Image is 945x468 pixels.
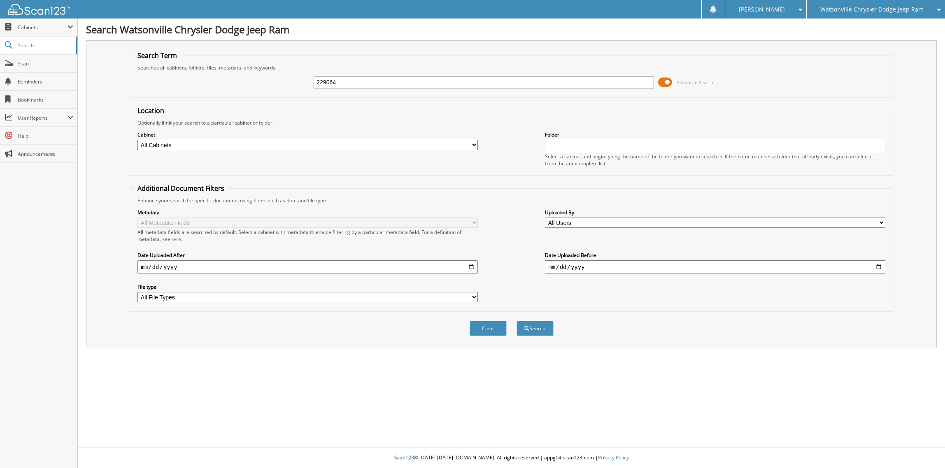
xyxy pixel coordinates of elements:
[8,4,70,15] img: scan123-logo-white.svg
[133,184,228,193] legend: Additional Document Filters
[18,151,73,158] span: Announcements
[133,106,168,115] legend: Location
[137,209,477,216] label: Metadata
[18,24,67,31] span: Cabinets
[677,79,713,86] span: Advanced Search
[86,23,937,36] h1: Search Watsonville Chrysler Dodge Jeep Ram
[598,454,629,461] a: Privacy Policy
[545,209,885,216] label: Uploaded By
[137,260,477,273] input: start
[545,153,885,167] div: Select a cabinet and begin typing the name of the folder you want to search in. If the name match...
[133,64,889,71] div: Searches all cabinets, folders, files, metadata, and keywords
[137,131,477,138] label: Cabinet
[545,131,885,138] label: Folder
[18,132,73,139] span: Help
[137,252,477,259] label: Date Uploaded After
[904,429,945,468] iframe: Chat Widget
[545,260,885,273] input: end
[18,78,73,85] span: Reminders
[545,252,885,259] label: Date Uploaded Before
[133,51,181,60] legend: Search Term
[820,7,924,12] span: Watsonville Chrysler Dodge Jeep Ram
[133,197,889,204] div: Enhance your search for specific documents using filters such as date and file type.
[517,321,554,336] button: Search
[18,96,73,103] span: Bookmarks
[133,119,889,126] div: Optionally limit your search to a particular cabinet or folder
[78,448,945,468] div: © [DATE]-[DATE] [DOMAIN_NAME]. All rights reserved | appg04-scan123-com |
[137,229,477,243] div: All metadata fields are searched by default. Select a cabinet with metadata to enable filtering b...
[739,7,785,12] span: [PERSON_NAME]
[137,283,477,290] label: File type
[394,454,414,461] span: Scan123
[18,42,72,49] span: Search
[18,114,67,121] span: User Reports
[18,60,73,67] span: Scan
[170,236,181,243] a: here
[470,321,507,336] button: Clear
